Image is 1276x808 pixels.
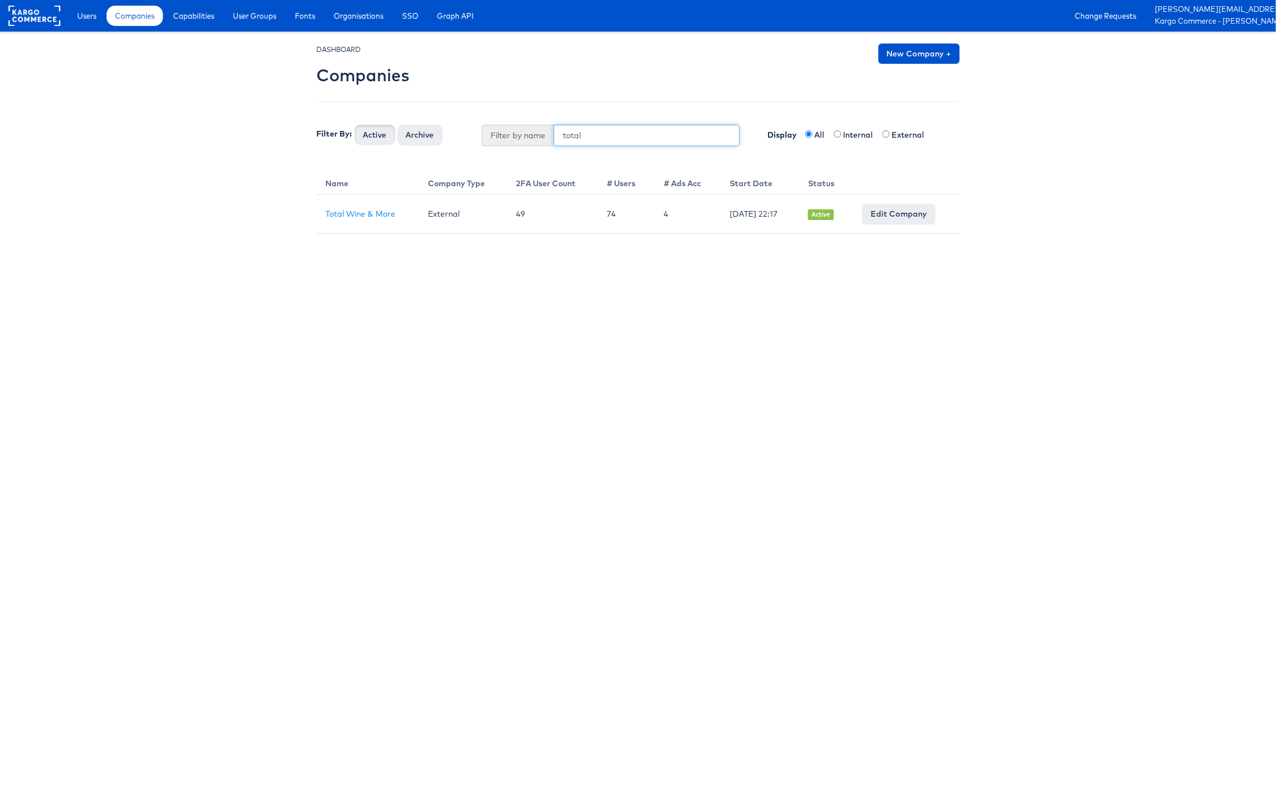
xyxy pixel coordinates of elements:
[398,125,443,145] button: Archive
[507,169,598,195] th: 2FA User Count
[317,45,361,54] small: DASHBOARD
[419,195,507,234] td: External
[107,6,163,26] a: Companies
[507,195,598,234] td: 49
[799,169,853,195] th: Status
[721,169,799,195] th: Start Date
[317,128,352,139] label: Filter By:
[355,125,395,145] button: Active
[892,129,931,140] label: External
[482,125,554,146] span: Filter by name
[394,6,427,26] a: SSO
[862,204,935,224] a: Edit Company
[815,129,832,140] label: All
[655,169,721,195] th: # Ads Acc
[233,10,276,21] span: User Groups
[721,195,799,234] td: [DATE] 22:17
[844,129,880,140] label: Internal
[437,10,474,21] span: Graph API
[334,10,383,21] span: Organisations
[295,10,315,21] span: Fonts
[808,209,834,220] span: Active
[69,6,105,26] a: Users
[317,169,420,195] th: Name
[655,195,721,234] td: 4
[173,10,214,21] span: Capabilities
[325,6,392,26] a: Organisations
[77,10,96,21] span: Users
[317,66,410,85] h2: Companies
[419,169,507,195] th: Company Type
[326,209,396,219] a: Total Wine & More
[757,125,803,140] label: Display
[1066,6,1145,26] a: Change Requests
[115,10,154,21] span: Companies
[286,6,324,26] a: Fonts
[1155,16,1268,28] a: Kargo Commerce - [PERSON_NAME]
[429,6,482,26] a: Graph API
[402,10,418,21] span: SSO
[224,6,285,26] a: User Groups
[878,43,960,64] a: New Company +
[598,169,655,195] th: # Users
[1155,4,1268,16] a: [PERSON_NAME][EMAIL_ADDRESS][PERSON_NAME][DOMAIN_NAME]
[165,6,223,26] a: Capabilities
[598,195,655,234] td: 74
